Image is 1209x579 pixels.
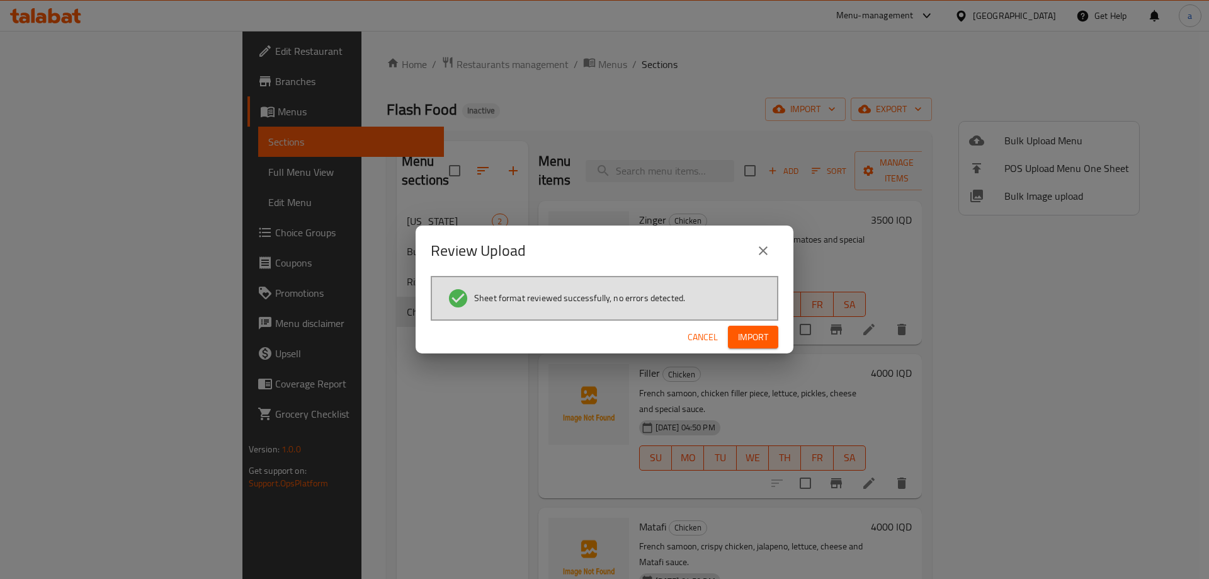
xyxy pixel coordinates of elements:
[683,326,723,349] button: Cancel
[738,330,768,345] span: Import
[728,326,778,349] button: Import
[688,330,718,345] span: Cancel
[474,292,685,304] span: Sheet format reviewed successfully, no errors detected.
[431,241,526,261] h2: Review Upload
[748,236,778,266] button: close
